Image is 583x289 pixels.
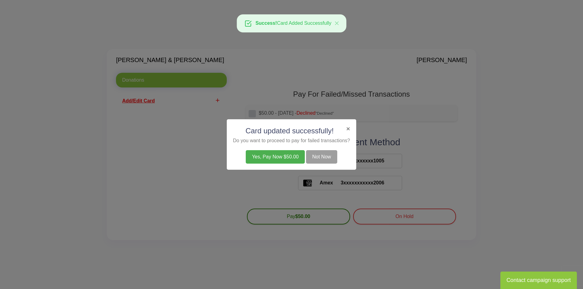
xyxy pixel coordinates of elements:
[346,125,350,132] button: ×
[256,20,277,26] strong: Success!
[327,15,346,32] button: Close
[237,14,346,32] div: Card Added Successfully
[246,150,305,164] button: Yes, Pay Now $50.00
[233,125,350,136] h3: Card updated successfully!
[500,272,577,289] button: Contact campaign support
[233,136,350,145] p: Do you want to proceed to pay for failed transactions?
[306,150,337,164] button: Not Now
